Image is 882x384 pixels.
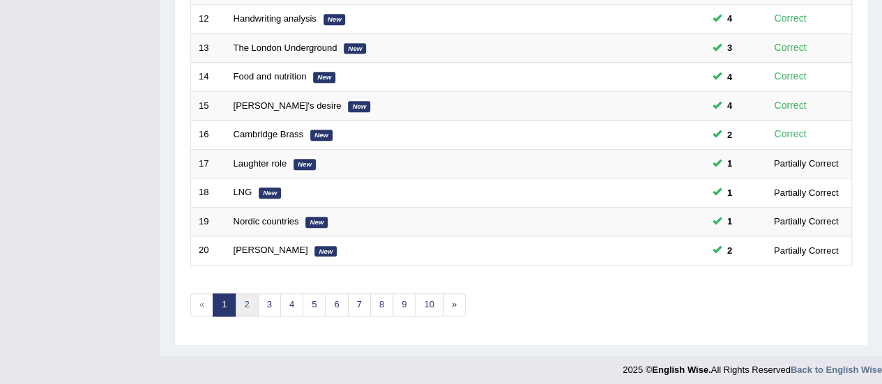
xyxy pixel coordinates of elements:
a: 10 [415,293,443,316]
a: Nordic countries [234,216,299,226]
a: [PERSON_NAME] [234,245,308,255]
em: New [314,246,337,257]
a: 2 [235,293,258,316]
span: You can still take this question [722,70,738,84]
em: New [310,130,333,141]
a: Food and nutrition [234,71,307,82]
div: Correct [768,40,812,56]
div: Partially Correct [768,214,844,229]
span: You can still take this question [722,40,738,55]
span: « [190,293,213,316]
strong: English Wise. [652,364,710,375]
a: 6 [325,293,348,316]
a: Laughter role [234,158,287,169]
td: 20 [191,236,226,266]
td: 18 [191,178,226,208]
div: Correct [768,68,812,84]
a: 1 [213,293,236,316]
em: New [259,187,281,199]
a: 8 [370,293,393,316]
a: 7 [348,293,371,316]
span: You can still take this question [722,214,738,229]
span: You can still take this question [722,128,738,142]
em: New [305,217,328,228]
td: 12 [191,4,226,33]
a: » [443,293,466,316]
span: You can still take this question [722,243,738,258]
span: You can still take this question [722,11,738,26]
a: 4 [280,293,303,316]
span: You can still take this question [722,98,738,113]
a: LNG [234,187,252,197]
a: Cambridge Brass [234,129,303,139]
div: 2025 © All Rights Reserved [623,356,882,376]
div: Partially Correct [768,185,844,200]
em: New [294,159,316,170]
td: 19 [191,207,226,236]
a: Back to English Wise [791,364,882,375]
div: Correct [768,98,812,114]
a: 5 [303,293,326,316]
a: 3 [258,293,281,316]
span: You can still take this question [722,156,738,171]
a: The London Underground [234,43,337,53]
a: 9 [393,293,416,316]
a: [PERSON_NAME]'s desire [234,100,342,111]
div: Partially Correct [768,243,844,258]
em: New [344,43,366,54]
div: Partially Correct [768,156,844,171]
div: Correct [768,126,812,142]
td: 15 [191,91,226,121]
em: New [313,72,335,83]
span: You can still take this question [722,185,738,200]
a: Handwriting analysis [234,13,317,24]
td: 16 [191,121,226,150]
em: New [348,101,370,112]
td: 13 [191,33,226,63]
td: 14 [191,63,226,92]
em: New [324,14,346,25]
div: Correct [768,10,812,26]
td: 17 [191,149,226,178]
